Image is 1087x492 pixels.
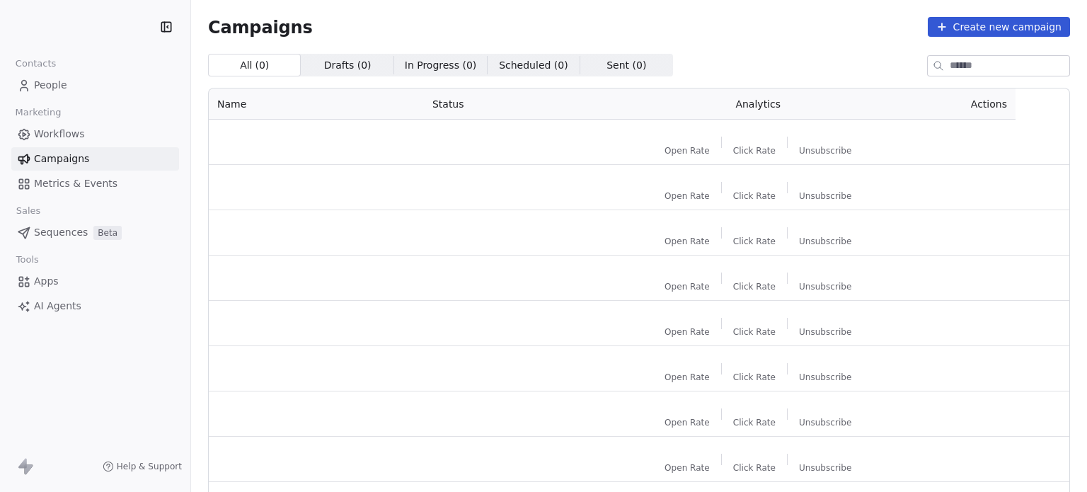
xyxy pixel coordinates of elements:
a: Metrics & Events [11,172,179,195]
span: Unsubscribe [799,326,851,338]
span: In Progress ( 0 ) [405,58,477,73]
span: Unsubscribe [799,190,851,202]
span: Click Rate [733,236,776,247]
span: Contacts [9,53,62,74]
span: Click Rate [733,190,776,202]
a: Workflows [11,122,179,146]
a: People [11,74,179,97]
th: Actions [897,88,1016,120]
span: Open Rate [665,372,710,383]
button: Create new campaign [928,17,1070,37]
a: SequencesBeta [11,221,179,244]
a: Campaigns [11,147,179,171]
span: Click Rate [733,145,776,156]
span: Open Rate [665,417,710,428]
span: Campaigns [208,17,313,37]
span: Unsubscribe [799,372,851,383]
span: Apps [34,274,59,289]
th: Name [209,88,424,120]
span: Unsubscribe [799,417,851,428]
span: Scheduled ( 0 ) [499,58,568,73]
span: Campaigns [34,151,89,166]
span: Workflows [34,127,85,142]
a: Help & Support [103,461,182,472]
span: Help & Support [117,461,182,472]
span: Click Rate [733,417,776,428]
span: Sales [10,200,47,222]
span: Click Rate [733,326,776,338]
th: Analytics [620,88,897,120]
span: Drafts ( 0 ) [324,58,372,73]
span: Tools [10,249,45,270]
th: Status [424,88,620,120]
span: Open Rate [665,190,710,202]
span: Metrics & Events [34,176,117,191]
span: Sent ( 0 ) [606,58,646,73]
a: AI Agents [11,294,179,318]
span: Unsubscribe [799,145,851,156]
span: Unsubscribe [799,462,851,474]
span: Click Rate [733,281,776,292]
span: AI Agents [34,299,81,314]
span: Open Rate [665,145,710,156]
span: Open Rate [665,281,710,292]
span: Open Rate [665,462,710,474]
span: Unsubscribe [799,281,851,292]
span: Marketing [9,102,67,123]
span: Click Rate [733,372,776,383]
a: Apps [11,270,179,293]
span: Open Rate [665,326,710,338]
span: Unsubscribe [799,236,851,247]
span: Click Rate [733,462,776,474]
span: Sequences [34,225,88,240]
span: Beta [93,226,122,240]
span: People [34,78,67,93]
span: Open Rate [665,236,710,247]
